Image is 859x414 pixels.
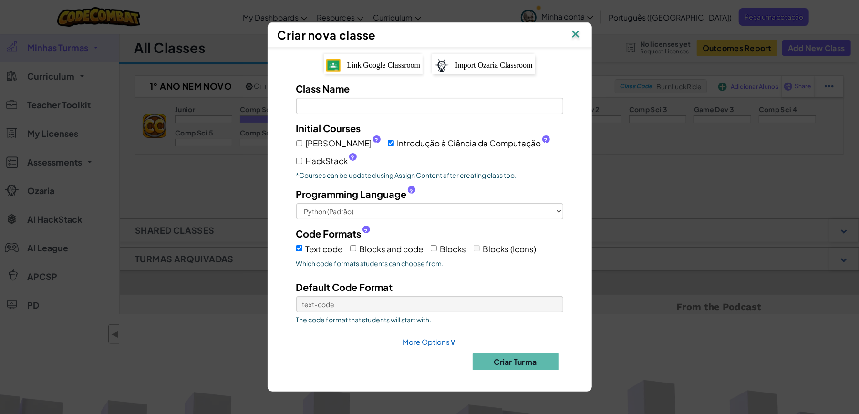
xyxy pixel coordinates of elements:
[403,337,456,346] a: More Options
[431,245,437,251] input: Blocks
[483,244,537,254] span: Blocks (Icons)
[435,59,449,72] img: ozaria-logo.png
[296,227,362,240] span: Code Formats
[474,245,480,251] input: Blocks (Icons)
[306,244,343,254] span: Text code
[296,140,302,146] input: [PERSON_NAME]?
[296,187,407,201] span: Programming Language
[296,315,563,324] span: The code format that students will start with.
[296,121,361,135] label: Initial Courses
[351,154,354,162] span: ?
[569,28,582,42] img: IconClose.svg
[296,245,302,251] input: Text code
[278,28,376,42] span: Criar nova classe
[296,170,563,180] p: *Courses can be updated using Assign Content after creating class too.
[397,136,550,150] span: Introdução à Ciência da Computação
[473,353,559,370] button: Criar Turma
[306,136,381,150] span: [PERSON_NAME]
[364,228,368,235] span: ?
[350,245,356,251] input: Blocks and code
[306,154,357,168] span: HackStack
[440,244,466,254] span: Blocks
[409,188,413,196] span: ?
[296,259,563,268] span: Which code formats students can choose from.
[326,59,341,72] img: IconGoogleClassroom.svg
[455,61,533,69] span: Import Ozaria Classroom
[374,136,378,144] span: ?
[296,158,302,164] input: HackStack?
[296,83,350,94] span: Class Name
[296,281,393,293] span: Default Code Format
[544,136,548,144] span: ?
[347,61,420,69] span: Link Google Classroom
[388,140,394,146] input: Introdução à Ciência da Computação?
[450,336,456,347] span: ∨
[360,244,424,254] span: Blocks and code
